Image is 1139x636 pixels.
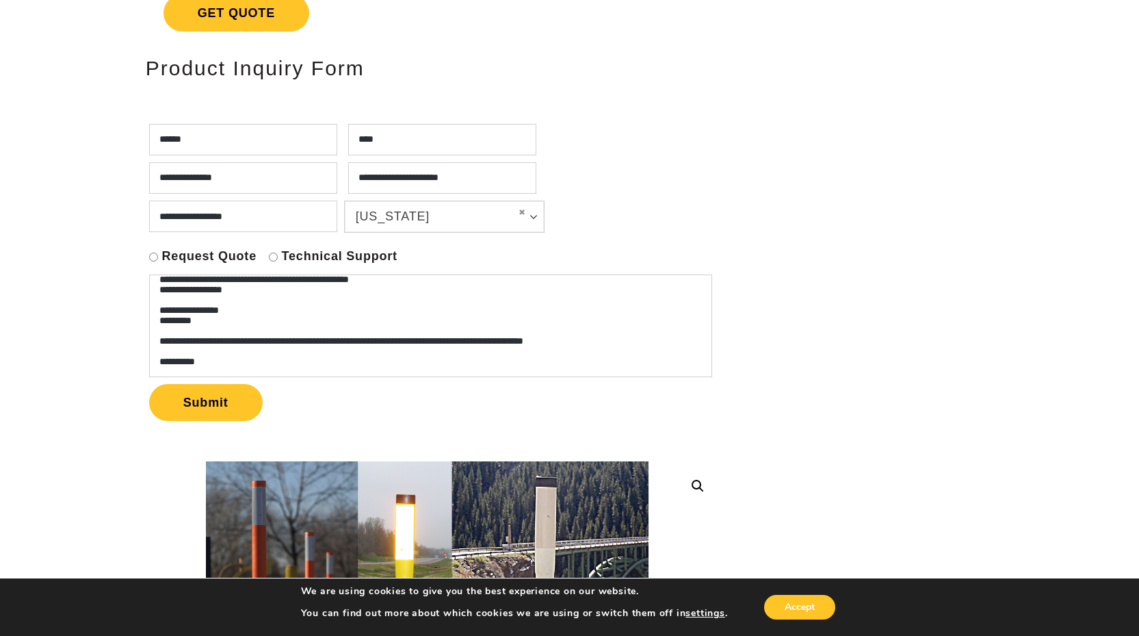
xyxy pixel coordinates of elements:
p: You can find out more about which cookies we are using or switch them off in . [301,607,728,620]
button: Submit [149,384,263,421]
label: Technical Support [282,249,397,264]
label: Request Quote [162,249,257,264]
h2: Product Inquiry Form [146,57,709,79]
a: [US_STATE] [345,201,544,232]
button: settings [685,607,724,620]
p: We are using cookies to give you the best experience on our website. [301,585,728,598]
span: [US_STATE] [356,207,508,225]
button: Accept [764,595,835,620]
